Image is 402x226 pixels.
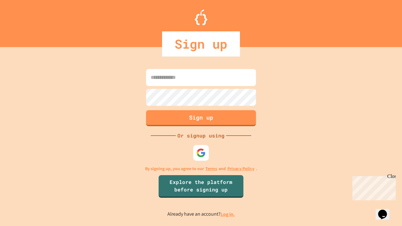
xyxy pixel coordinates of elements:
[350,174,396,200] iframe: chat widget
[376,201,396,220] iframe: chat widget
[145,165,257,172] p: By signing up, you agree to our and .
[162,31,240,56] div: Sign up
[205,165,217,172] a: Terms
[176,132,226,139] div: Or signup using
[220,211,235,218] a: Log in.
[196,148,206,158] img: google-icon.svg
[3,3,43,40] div: Chat with us now!Close
[167,210,235,218] p: Already have an account?
[146,110,256,126] button: Sign up
[195,9,207,25] img: Logo.svg
[159,175,243,198] a: Explore the platform before signing up
[227,165,254,172] a: Privacy Policy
